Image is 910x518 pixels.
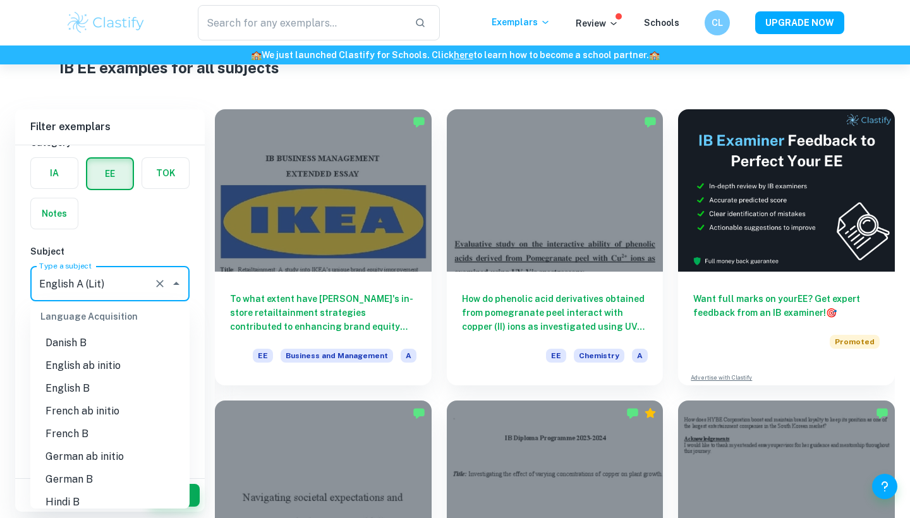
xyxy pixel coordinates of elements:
h6: Want full marks on your EE ? Get expert feedback from an IB examiner! [693,292,880,320]
img: Marked [413,407,425,419]
li: Hindi B [30,491,190,514]
h1: IB EE examples for all subjects [59,56,851,79]
button: IA [31,158,78,188]
li: English B [30,377,190,400]
li: German B [30,468,190,491]
h6: Filter exemplars [15,109,205,145]
a: Want full marks on yourEE? Get expert feedback from an IB examiner!PromotedAdvertise with Clastify [678,109,895,385]
h6: How do phenolic acid derivatives obtained from pomegranate peel interact with copper (II) ions as... [462,292,648,334]
span: 🎯 [826,308,837,318]
li: French ab initio [30,400,190,423]
h6: To what extent have [PERSON_NAME]'s in-store retailtainment strategies contributed to enhancing b... [230,292,416,334]
img: Marked [876,407,889,419]
span: EE [546,349,566,363]
a: Schools [644,18,679,28]
span: 🏫 [251,50,262,60]
p: Review [576,16,619,30]
span: A [401,349,416,363]
a: here [454,50,473,60]
a: Advertise with Clastify [691,373,752,382]
button: UPGRADE NOW [755,11,844,34]
img: Thumbnail [678,109,895,272]
button: Close [167,275,185,292]
button: Clear [151,275,169,292]
a: How do phenolic acid derivatives obtained from pomegranate peel interact with copper (II) ions as... [447,109,664,385]
li: German ab initio [30,445,190,468]
img: Marked [626,407,639,419]
button: CL [705,10,730,35]
img: Marked [644,116,657,128]
span: Chemistry [574,349,624,363]
li: English ab initio [30,354,190,377]
li: Danish B [30,332,190,354]
span: Business and Management [281,349,393,363]
span: EE [253,349,273,363]
button: Notes [31,198,78,229]
div: Premium [644,407,657,419]
img: Clastify logo [66,10,146,35]
a: To what extent have [PERSON_NAME]'s in-store retailtainment strategies contributed to enhancing b... [215,109,432,385]
button: EE [87,159,133,189]
span: Promoted [830,335,880,349]
div: Language Acquisition [30,301,190,332]
li: French B [30,423,190,445]
span: A [632,349,648,363]
button: Help and Feedback [872,474,897,499]
h6: We just launched Clastify for Schools. Click to learn how to become a school partner. [3,48,907,62]
label: Type a subject [39,260,92,271]
img: Marked [413,116,425,128]
h6: CL [710,16,725,30]
button: TOK [142,158,189,188]
input: Search for any exemplars... [198,5,404,40]
p: Exemplars [492,15,550,29]
span: 🏫 [649,50,660,60]
h6: Subject [30,244,190,258]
